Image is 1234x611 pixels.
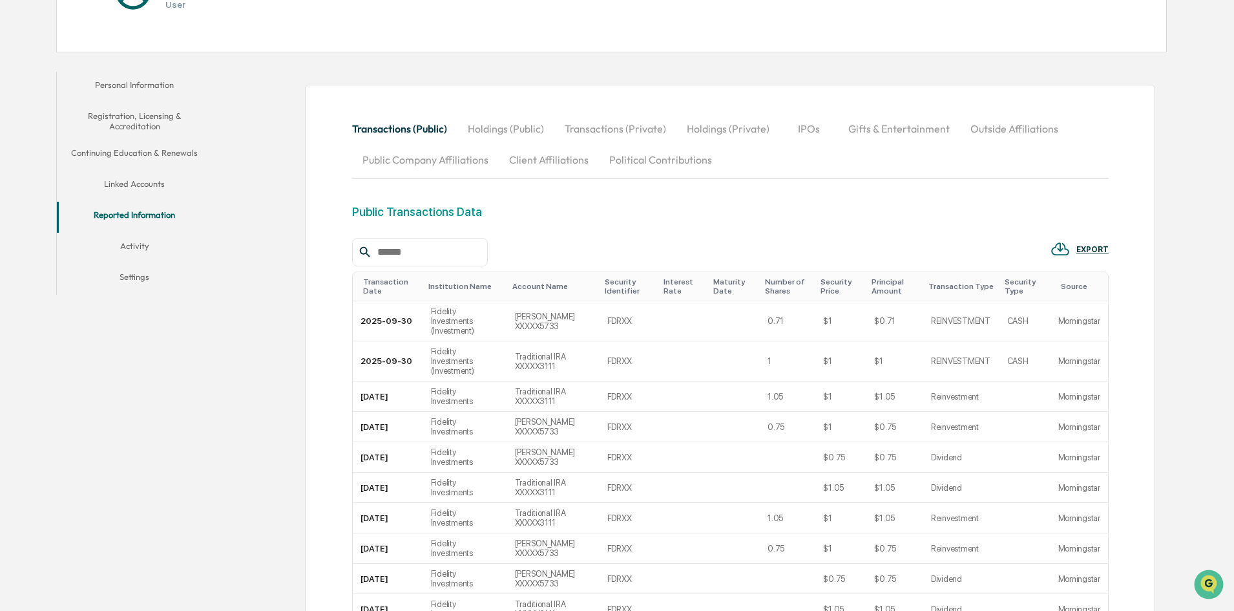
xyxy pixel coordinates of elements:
td: [PERSON_NAME] XXXXX5733 [507,301,600,341]
td: Fidelity Investments [423,442,507,473]
td: 0.71 [760,301,815,341]
td: $1.05 [815,473,866,503]
td: FDRXX [600,301,659,341]
td: FDRXX [600,381,659,412]
button: Settings [57,264,212,295]
td: FDRXX [600,473,659,503]
td: Morningstar [1051,533,1108,564]
td: FDRXX [600,533,659,564]
div: 🗄️ [94,164,104,175]
span: Preclearance [26,163,83,176]
td: Reinvestment [923,412,999,442]
td: $0.75 [815,564,866,594]
td: $1.05 [866,503,923,533]
td: Fidelity Investments (Investment) [423,341,507,381]
div: EXPORT [1076,245,1109,254]
td: Morningstar [1051,301,1108,341]
button: Continuing Education & Renewals [57,140,212,171]
td: Morningstar [1051,442,1108,473]
td: FDRXX [600,412,659,442]
div: Toggle SortBy [363,277,418,295]
td: 0.75 [760,412,815,442]
td: REINVESTMENT [923,341,999,381]
iframe: Open customer support [1193,568,1228,603]
button: Registration, Licensing & Accreditation [57,103,212,140]
td: Reinvestment [923,381,999,412]
td: Morningstar [1051,381,1108,412]
td: 1.05 [760,503,815,533]
td: [DATE] [353,564,423,594]
td: Morningstar [1051,564,1108,594]
div: Toggle SortBy [512,282,594,291]
button: Start new chat [220,103,235,118]
td: Reinvestment [923,533,999,564]
td: Dividend [923,564,999,594]
td: $1 [815,341,866,381]
td: Fidelity Investments [423,473,507,503]
div: We're available if you need us! [44,112,163,122]
p: How can we help? [13,27,235,48]
img: 1746055101610-c473b297-6a78-478c-a979-82029cc54cd1 [13,99,36,122]
span: Data Lookup [26,188,81,200]
td: CASH [999,341,1051,381]
a: 🖐️Preclearance [8,158,89,181]
img: EXPORT [1051,239,1070,259]
td: 2025-09-30 [353,301,423,341]
td: FDRXX [600,341,659,381]
td: 1.05 [760,381,815,412]
td: Dividend [923,442,999,473]
td: $1 [815,533,866,564]
td: FDRXX [600,564,659,594]
td: REINVESTMENT [923,301,999,341]
td: 0.75 [760,533,815,564]
button: Activity [57,233,212,264]
span: Attestations [107,163,160,176]
td: Fidelity Investments [423,412,507,442]
td: $1.05 [866,381,923,412]
td: Traditional IRA XXXXX3111 [507,503,600,533]
td: 2025-09-30 [353,341,423,381]
td: Morningstar [1051,412,1108,442]
div: secondary tabs example [57,72,212,295]
div: secondary tabs example [352,113,1109,175]
div: Public Transactions Data [352,205,482,219]
button: Transactions (Private) [554,113,676,144]
td: [DATE] [353,473,423,503]
td: [DATE] [353,442,423,473]
td: Morningstar [1051,503,1108,533]
div: 🔎 [13,189,23,199]
a: Powered byPylon [91,219,156,229]
td: $1 [815,381,866,412]
td: [DATE] [353,533,423,564]
td: [PERSON_NAME] XXXXX5733 [507,533,600,564]
td: FDRXX [600,442,659,473]
div: Toggle SortBy [821,277,861,295]
button: Client Affiliations [499,144,599,175]
td: $1 [866,341,923,381]
button: Holdings (Public) [457,113,554,144]
td: [DATE] [353,412,423,442]
td: Fidelity Investments [423,533,507,564]
td: [PERSON_NAME] XXXXX5733 [507,564,600,594]
td: $1.05 [866,473,923,503]
td: [PERSON_NAME] XXXXX5733 [507,412,600,442]
div: Toggle SortBy [872,277,917,295]
td: $0.75 [866,533,923,564]
button: Holdings (Private) [676,113,780,144]
td: 1 [760,341,815,381]
td: $0.75 [866,564,923,594]
td: Fidelity Investments [423,564,507,594]
button: Personal Information [57,72,212,103]
td: [PERSON_NAME] XXXXX5733 [507,442,600,473]
button: Reported Information [57,202,212,233]
td: Traditional IRA XXXXX3111 [507,381,600,412]
div: Toggle SortBy [765,277,810,295]
td: [DATE] [353,503,423,533]
button: Public Company Affiliations [352,144,499,175]
td: $0.71 [866,301,923,341]
td: $1 [815,301,866,341]
div: 🖐️ [13,164,23,175]
td: Traditional IRA XXXXX3111 [507,473,600,503]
